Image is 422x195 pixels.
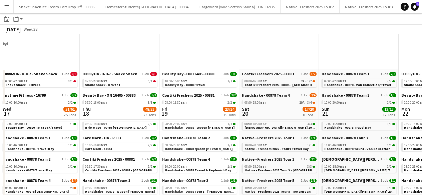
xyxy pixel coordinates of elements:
span: Native - Freshers 2025 Tour 1 [242,135,294,140]
span: BST [101,100,107,105]
span: 1/1 [310,179,317,183]
span: 2/2 [150,136,157,140]
span: 1/1 [70,157,77,161]
span: 1/1 [387,122,392,126]
a: Anytime Fitness - 167991 Job2/2 [3,93,77,98]
a: Handshake - 00878 Team 11 Job2/2 [322,71,396,76]
span: 1/1 [68,144,73,147]
div: Handshake - 00878 Team 21 Job1/110:00-20:00BST1/1Handshake - 00878 Van Collection/Travel [322,93,396,114]
span: 1/2 [307,80,312,83]
span: 1/1 [310,136,317,140]
span: 2/2 [228,101,232,104]
span: 00886/ON-16167 - Shake Shack [3,71,57,76]
span: Handshake - 00878 Tour 3 [162,178,208,183]
button: Shake Shack Ice Cream Cart Drop Off - 00886 [14,0,100,13]
span: Week 38 [22,27,39,32]
span: 08:00-18:00 [245,101,267,104]
div: Handshake - 00878 Team 21 Job1/108:00-23:00BST1/1Handshake - 00878 Queen [PERSON_NAME] [162,135,237,157]
span: BST [21,122,28,126]
span: 2/2 [389,72,396,76]
a: 11:00-16:00BST1/1Handshake - 00878 - Travel Day [5,143,76,151]
span: Handshake - 00878 University of Aberdeen [5,189,69,194]
span: Handshake - 00878 Travel Day [5,168,52,172]
div: Handshake - 00878 Team 41 Job1/110:00-20:00BST1/1Handshake - 00878 Travel & Replenish Day [162,157,237,178]
span: BST [101,79,107,83]
span: BST [340,122,347,126]
span: Handshake - 00878 - Travel Day [5,147,54,151]
span: 10:00-16:00 [5,101,28,104]
a: Handshake - 00878 Team 11 Job1/1 [82,178,157,183]
span: 1/1 [389,157,396,161]
span: 2/2 [148,144,152,147]
span: 3/4 [310,93,317,97]
span: 3/3 [310,157,317,161]
span: 0/1 [70,72,77,76]
span: Handshake - 00878 - Van Collection/Travel Day [324,83,398,87]
span: 09:30-17:30 [85,165,107,168]
span: 3/3 [148,101,152,104]
span: 1 Job [62,179,69,183]
a: 00886/ON-16167 - Shake Shack1 Job0/1 [82,71,157,76]
a: Handshake - 00878 Team 21 Job1/1 [3,157,77,162]
span: 1 Job [301,179,308,183]
span: 1 Job [381,72,388,76]
a: 08:00-18:00BST1/4Handshake - 00878 [GEOGRAPHIC_DATA] [5,186,76,193]
a: Handshake - 00878 Team 41 Job3/4 [242,93,317,98]
span: 07:00-18:00 [85,101,107,104]
span: 08:30-18:30 [85,122,107,126]
div: Handshake - 00878 Team 11 Job1/108:00-23:00BST1/1Handshake - 00878 - Queen [PERSON_NAME] [162,114,237,135]
span: 1/1 [70,136,77,140]
span: BST [180,186,187,190]
span: Handshake - 00878 Team 1 [82,178,130,183]
a: 07:00-22:00BST2/2Handshake - 00878 - Van Collection/Travel Day [324,79,395,87]
span: Shake Shack - Driver 1 [85,83,120,87]
span: 1 Job [62,136,69,140]
span: Care Mark - ON-17113 [82,135,121,140]
span: 0/1 [148,80,152,83]
div: Beauty Bay - ON 16405 - 008801 Job3/307:00-18:00BST3/3Beauty Bay - 00880 Liverpool [PERSON_NAME] ... [82,93,157,114]
span: BST [101,143,107,147]
span: 1 Job [221,136,229,140]
span: 2/2 [68,101,73,104]
span: 1/1 [228,122,232,126]
span: Handshake - 00878 Team 1 [3,135,50,140]
span: Shake Shack - Driver 1 [5,83,40,87]
span: 0/1 [150,72,157,76]
span: 07:00-22:00 [324,80,347,83]
span: BST [260,143,267,147]
a: 08:00-18:00BST1/1Handshake - 00878 - Queen [PERSON_NAME] [85,186,156,193]
span: BST [180,122,187,126]
span: Handshake - 00878 Travel Day [324,125,371,130]
a: 09:30-17:30BST2/2Contiki Freshers 2025 - 00881 - [GEOGRAPHIC_DATA] [PERSON_NAME][GEOGRAPHIC_DATA] [85,164,156,172]
span: Handshake - 00878 Team 1 [322,71,369,76]
span: 1/2 [313,80,315,82]
span: 08:00-23:00 [165,122,187,126]
span: 1/1 [230,72,237,76]
span: 1/1 [389,179,396,183]
span: BST [180,143,187,147]
div: Handshake - 00878 Team 21 Job1/111:00-16:00BST1/1Handshake - 00878 Travel Day [3,157,77,178]
span: Native - Freshers 2025 Tour 5 - Return Van [245,189,311,194]
a: Handshake - 00878 Team 41 Job1/4 [3,178,77,183]
a: 10:00-20:00BST1/1Handshake - 00878 Van Collection/Travel [324,100,395,108]
div: Handshake - 00878 Team 41 Job1/110:00-15:00BST1/1Handshake - 00878 Travel Day [322,114,396,135]
span: BST [260,164,267,169]
span: 08:00-16:30 [165,101,187,104]
span: 2/2 [150,157,157,161]
a: 10:00-15:00BST1/1Beauty Bay - 00880 Travel [165,79,236,87]
div: Beauty Bay - ON 16405 - 008801 Job1/110:00-15:00BST1/1Beauty Bay - 00880 Travel [162,71,237,93]
span: 08:00-18:00 [165,186,187,190]
span: 11:00-16:00 [324,144,347,147]
span: 1 Job [62,157,69,161]
a: Beauty Bay - ON 16405 - 008801 Job3/3 [82,93,157,98]
span: Handshake - 00878 Team 4 [242,93,290,98]
span: BST [340,164,347,169]
span: Anytime Fitness - 16799 [3,93,46,98]
span: 1/1 [387,186,392,190]
a: Handshake - 00878 Team 11 Job1/1 [3,135,77,140]
div: • [245,101,315,104]
span: 1 Job [141,72,149,76]
span: 10:00-16:00 [85,144,107,147]
a: 09:00-16:30BST2A•1/2Contiki Freshers 2025 - 00881 - [GEOGRAPHIC_DATA] [245,79,315,87]
span: Contiki Freshers 2025 - 00881 [162,93,215,98]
